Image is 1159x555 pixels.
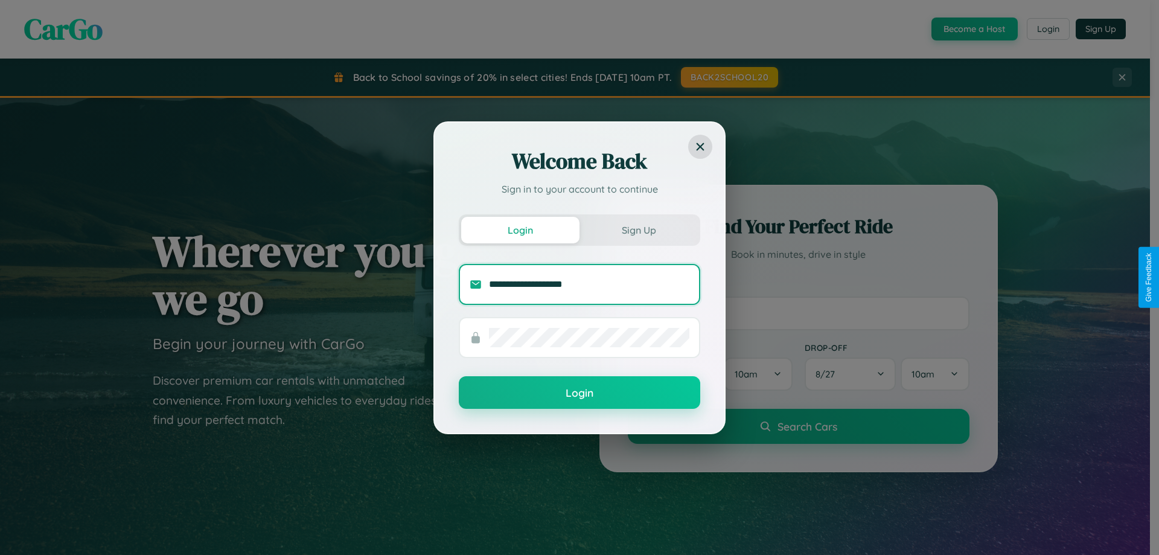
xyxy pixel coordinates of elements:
[459,376,700,409] button: Login
[459,147,700,176] h2: Welcome Back
[461,217,579,243] button: Login
[459,182,700,196] p: Sign in to your account to continue
[579,217,698,243] button: Sign Up
[1145,253,1153,302] div: Give Feedback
